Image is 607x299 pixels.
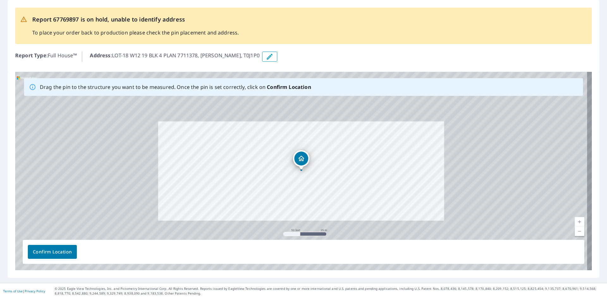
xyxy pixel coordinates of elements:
a: Privacy Policy [25,289,45,293]
b: Confirm Location [267,84,311,90]
a: Terms of Use [3,289,23,293]
p: : LOT-18 W12 19 BLK 4 PLAN 7711378, [PERSON_NAME], T0J1P0 [90,52,259,62]
span: Confirm Location [33,248,72,256]
a: Current Level 19, Zoom Out [575,227,584,236]
div: Dropped pin, building 1, Residential property, LOT-18 W12 19 BLK 4 PLAN 7711378 HANNA, AB T0J1P0 [293,150,310,170]
p: Drag the pin to the structure you want to be measured. Once the pin is set correctly, click on [40,83,311,91]
p: © 2025 Eagle View Technologies, Inc. and Pictometry International Corp. All Rights Reserved. Repo... [55,286,604,296]
b: Address [90,52,110,59]
a: Current Level 19, Zoom In [575,217,584,227]
p: To place your order back to production please check the pin placement and address. [32,29,239,36]
button: Confirm Location [28,245,77,259]
p: | [3,289,45,293]
b: Report Type [15,52,46,59]
p: : Full House™ [15,52,77,62]
p: Report 67769897 is on hold, unable to identify address [32,15,239,24]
